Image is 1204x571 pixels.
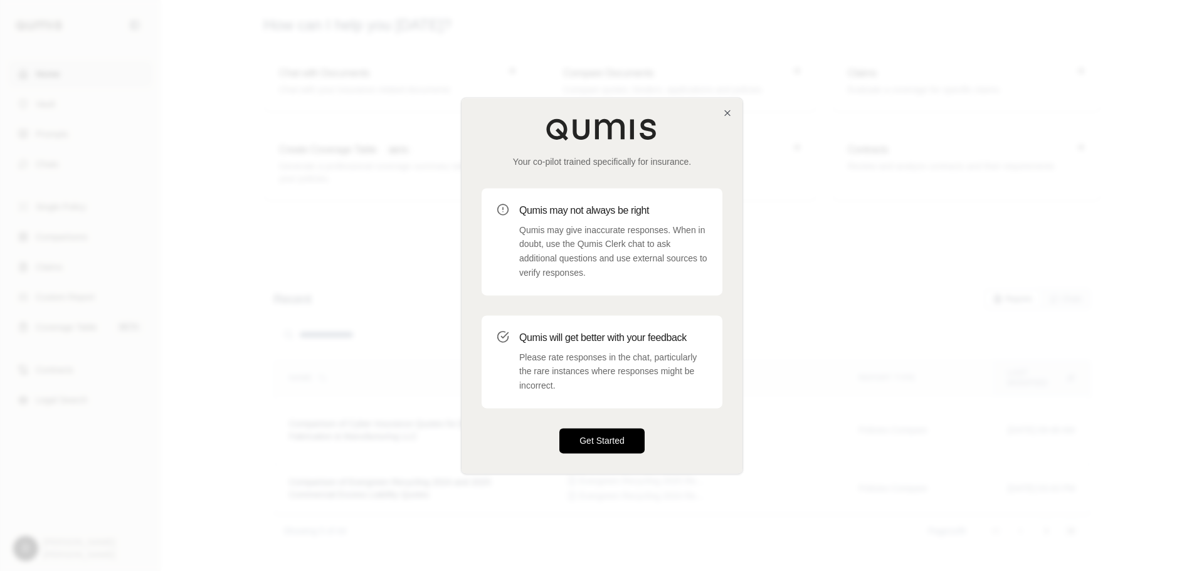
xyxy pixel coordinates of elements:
p: Your co-pilot trained specifically for insurance. [482,155,722,168]
button: Get Started [559,428,645,453]
p: Qumis may give inaccurate responses. When in doubt, use the Qumis Clerk chat to ask additional qu... [519,223,707,280]
img: Qumis Logo [546,118,658,140]
h3: Qumis will get better with your feedback [519,330,707,345]
p: Please rate responses in the chat, particularly the rare instances where responses might be incor... [519,350,707,393]
h3: Qumis may not always be right [519,203,707,218]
